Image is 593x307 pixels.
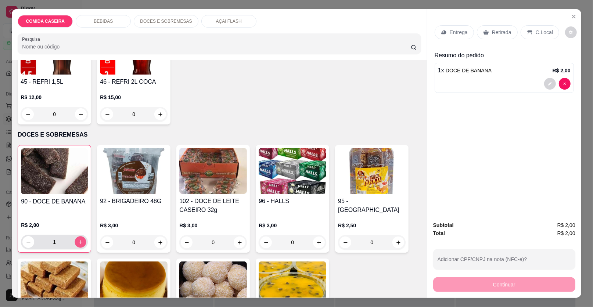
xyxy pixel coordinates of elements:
p: AÇAI FLASH [216,18,242,24]
button: decrease-product-quantity [544,78,556,90]
img: product-image [338,148,406,194]
button: increase-product-quantity [392,236,404,248]
strong: Total [433,230,445,236]
button: increase-product-quantity [154,108,166,120]
h4: 96 - HALLS [259,197,326,206]
img: product-image [100,148,168,194]
button: increase-product-quantity [313,236,325,248]
h4: 92 - BRIGADEIRO 48G [100,197,168,206]
p: R$ 15,00 [100,94,168,101]
p: R$ 2,00 [553,67,571,74]
span: DOCE DE BANANA [446,68,492,73]
button: decrease-product-quantity [559,78,571,90]
p: Resumo do pedido [435,51,574,60]
p: DOCES E SOBREMESAS [140,18,192,24]
h4: 95 - [GEOGRAPHIC_DATA] [338,197,406,214]
button: decrease-product-quantity [260,236,272,248]
button: increase-product-quantity [75,236,86,248]
button: decrease-product-quantity [181,236,193,248]
button: decrease-product-quantity [22,236,34,248]
button: decrease-product-quantity [101,236,113,248]
button: decrease-product-quantity [339,236,351,248]
button: Close [568,11,580,22]
p: BEBIDAS [94,18,113,24]
h4: 45 - REFRI 1,5L [21,77,88,86]
button: decrease-product-quantity [565,26,577,38]
p: Retirada [492,29,511,36]
p: R$ 3,00 [179,222,247,229]
h4: 90 - DOCE DE BANANA [21,197,88,206]
h4: 102 - DOCE DE LEITE CASEIRO 32g [179,197,247,214]
input: Pesquisa [22,43,411,50]
span: R$ 2,00 [557,229,575,237]
span: R$ 2,00 [557,221,575,229]
button: increase-product-quantity [154,236,166,248]
p: COMIDA CASEIRA [26,18,65,24]
img: product-image [21,148,88,194]
img: product-image [259,148,326,194]
button: decrease-product-quantity [22,108,34,120]
img: product-image [179,148,247,194]
p: DOCES E SOBREMESAS [18,130,421,139]
p: R$ 3,00 [259,222,326,229]
p: Entrega [450,29,468,36]
p: 1 x [438,66,492,75]
p: R$ 2,00 [21,221,88,229]
h4: 46 - REFRI 2L COCA [100,77,168,86]
p: R$ 12,00 [21,94,88,101]
strong: Subtotal [433,222,454,228]
button: increase-product-quantity [75,108,87,120]
input: Adicionar CPF/CNPJ na nota (NFC-e)? [438,259,571,266]
p: C.Local [536,29,553,36]
p: R$ 3,00 [100,222,168,229]
p: R$ 2,50 [338,222,406,229]
button: decrease-product-quantity [101,108,113,120]
button: increase-product-quantity [234,236,245,248]
label: Pesquisa [22,36,43,42]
